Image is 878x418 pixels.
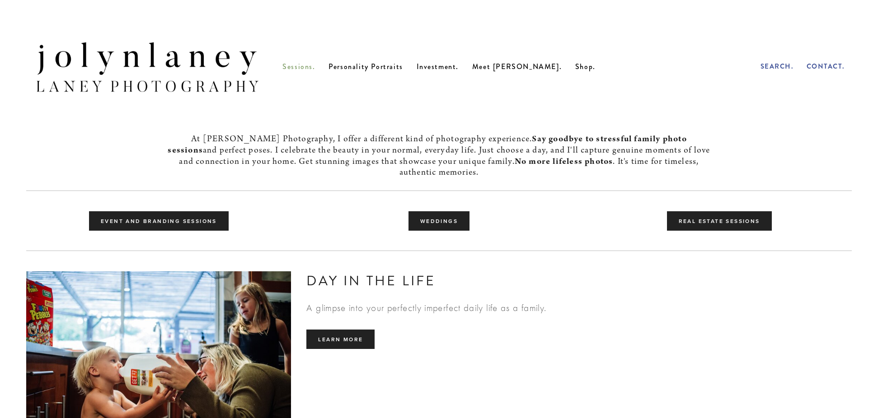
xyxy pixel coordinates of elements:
[761,61,794,71] a: Search.
[306,330,375,349] a: Learn more
[472,61,562,72] a: Meet [PERSON_NAME].
[408,211,470,231] a: Weddings
[89,211,229,231] a: Event and Branding Sessions
[417,61,459,72] a: Investment.
[306,271,851,290] h1: DAY IN THE LIFE
[575,61,596,72] a: Shop.
[329,61,403,72] a: Personality Portraits
[26,26,269,107] img: Jolyn Laney | Laney Photography
[168,133,689,156] strong: Say goodbye to stressful family photo sessions
[282,61,315,72] a: Sessions.
[306,302,851,314] p: A glimpse into your perfectly imperfect daily life as a family.
[515,156,613,167] strong: No more lifeless photos
[807,61,845,71] a: Contact.
[166,134,711,178] h3: At [PERSON_NAME] Photography, I offer a different kind of photography experience. and perfect pos...
[667,211,772,231] a: Real Estate Sessions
